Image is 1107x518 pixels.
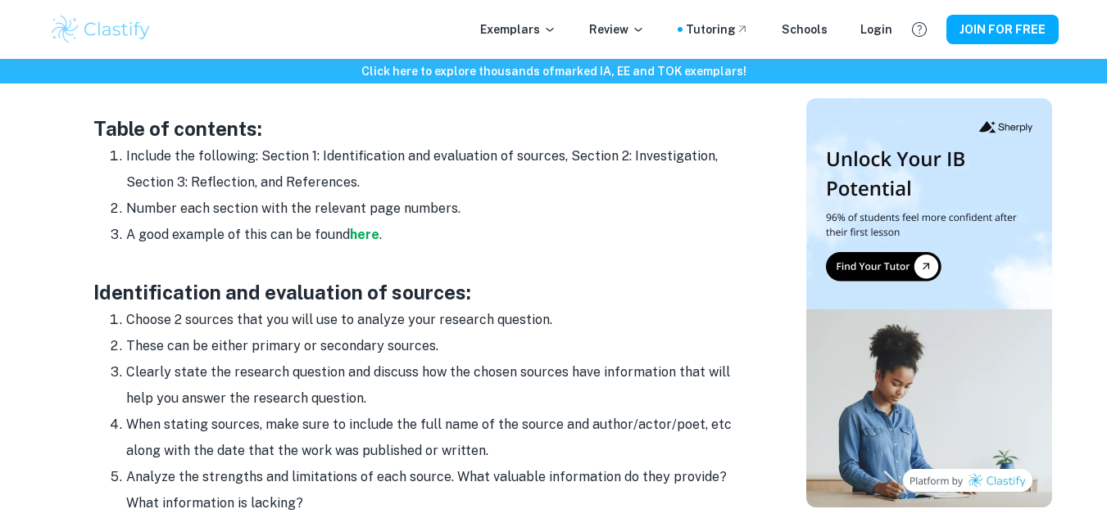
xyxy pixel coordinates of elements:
[350,227,379,242] a: here
[126,333,749,359] li: These can be either primary or secondary sources.
[126,307,749,333] li: Choose 2 sources that you will use to analyze your research question.
[3,62,1104,80] h6: Click here to explore thousands of marked IA, EE and TOK exemplars !
[126,143,749,196] li: Include the following: Section 1: Identification and evaluation of sources, Section 2: Investigat...
[480,20,556,38] p: Exemplars
[589,20,645,38] p: Review
[860,20,892,38] a: Login
[93,114,749,143] h3: Table of contents:
[126,412,749,464] li: When stating sources, make sure to include the full name of the source and author/actor/poet, etc...
[126,464,749,516] li: Analyze the strengths and limitations of each source. What valuable information do they provide? ...
[806,98,1052,507] img: Thumbnail
[782,20,828,38] a: Schools
[126,222,749,248] li: A good example of this can be found .
[686,20,749,38] a: Tutoring
[946,15,1059,44] button: JOIN FOR FREE
[905,16,933,43] button: Help and Feedback
[49,13,153,46] img: Clastify logo
[126,196,749,222] li: Number each section with the relevant page numbers.
[126,359,749,412] li: Clearly state the research question and discuss how the chosen sources have information that will...
[93,277,749,307] h3: Identification and evaluation of sources:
